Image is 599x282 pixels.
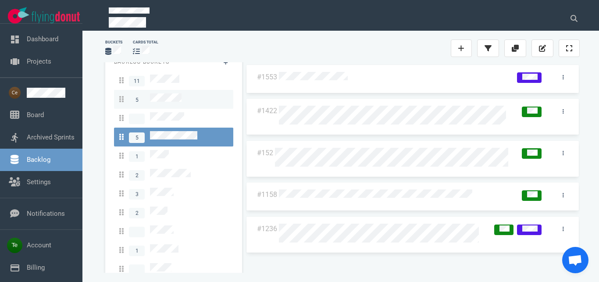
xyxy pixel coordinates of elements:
[27,111,44,119] a: Board
[257,73,277,81] a: #1553
[133,39,158,45] div: cards total
[114,184,233,203] a: 3
[129,208,145,218] span: 2
[129,170,145,181] span: 2
[114,71,233,90] a: 11
[257,225,277,233] a: #1236
[27,241,51,249] a: Account
[114,146,233,165] a: 1
[129,76,145,86] span: 11
[27,156,50,164] a: Backlog
[129,189,145,200] span: 3
[27,57,51,65] a: Projects
[27,264,45,271] a: Billing
[129,95,145,105] span: 5
[105,39,122,45] div: Buckets
[257,190,277,199] a: #1158
[129,246,145,256] span: 1
[562,247,588,273] div: Chat abierto
[114,128,233,146] a: 5
[257,107,277,115] a: #1422
[114,203,233,222] a: 2
[32,11,80,23] img: Flying Donut text logo
[114,90,233,109] a: 5
[27,35,58,43] a: Dashboard
[114,165,233,184] a: 2
[129,151,145,162] span: 1
[257,149,273,157] a: #152
[27,178,51,186] a: Settings
[27,210,65,218] a: Notifications
[114,241,233,260] a: 1
[129,132,145,143] span: 5
[27,133,75,141] a: Archived Sprints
